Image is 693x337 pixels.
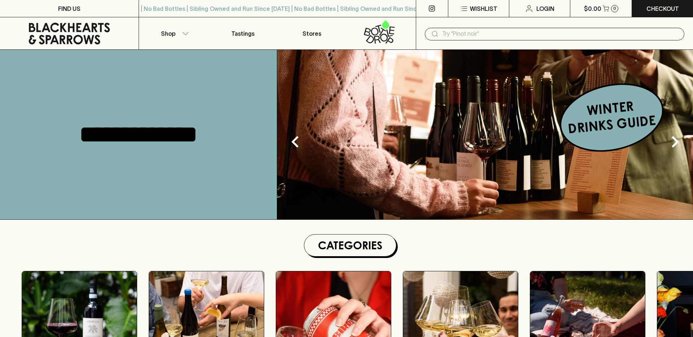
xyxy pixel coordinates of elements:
p: Tastings [231,29,254,38]
p: FIND US [58,4,80,13]
input: Try "Pinot noir" [442,28,679,40]
a: Tastings [208,17,278,49]
p: Stores [302,29,321,38]
p: Shop [161,29,175,38]
button: Next [661,127,689,156]
button: Previous [281,127,310,156]
p: 0 [613,6,616,10]
a: Stores [278,17,347,49]
p: Login [536,4,554,13]
h1: Categories [307,237,393,253]
button: Shop [139,17,208,49]
p: Checkout [646,4,679,13]
img: optimise [277,50,693,219]
p: $0.00 [584,4,601,13]
p: Wishlist [470,4,497,13]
